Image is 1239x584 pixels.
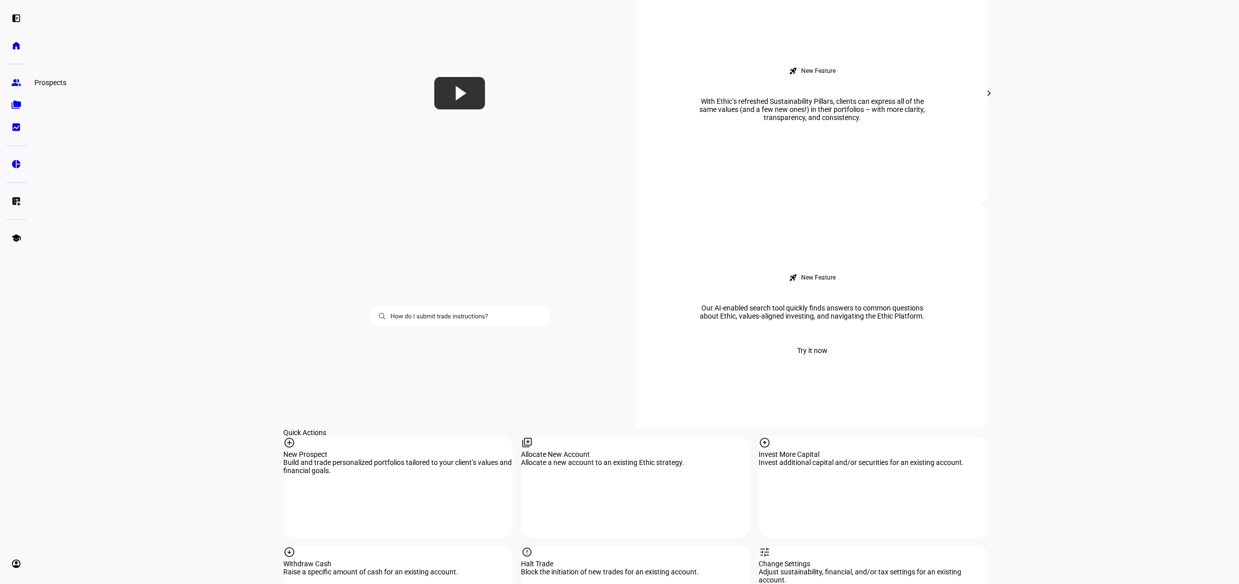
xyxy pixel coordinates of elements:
span: Try it now [797,340,828,361]
eth-mat-symbol: account_circle [11,559,21,569]
div: Invest More Capital [759,450,988,458]
div: Invest additional capital and/or securities for an existing account. [759,458,988,466]
eth-mat-symbol: folder_copy [11,100,21,110]
mat-icon: library_add [521,437,533,449]
mat-icon: tune [759,546,771,558]
div: Block the initiation of new trades for an existing account. [521,568,750,576]
a: bid_landscape [6,117,26,137]
div: With Ethic’s refreshed Sustainability Pillars, clients can express all of the same values (and a ... [686,97,939,122]
div: Halt Trade [521,560,750,568]
div: Our AI-enabled search tool quickly finds answers to common questions about Ethic, values-aligned ... [686,304,939,320]
mat-icon: rocket_launch [789,274,797,282]
mat-icon: rocket_launch [789,67,797,75]
mat-icon: report [521,546,533,558]
div: Prospects [30,76,70,89]
a: group [6,72,26,93]
div: Withdraw Cash [283,560,513,568]
mat-icon: arrow_circle_up [759,437,771,449]
eth-mat-symbol: list_alt_add [11,196,21,206]
div: New Feature [801,67,836,75]
a: pie_chart [6,154,26,174]
button: Try it now [785,340,840,361]
div: Allocate New Account [521,450,750,458]
div: Adjust sustainability, financial, and/or tax settings for an existing account. [759,568,988,584]
eth-mat-symbol: school [11,233,21,243]
mat-icon: arrow_circle_down [283,546,295,558]
div: Change Settings [759,560,988,568]
div: Raise a specific amount of cash for an existing account. [283,568,513,576]
div: Allocate a new account to an existing Ethic strategy. [521,458,750,466]
a: home [6,35,26,56]
a: folder_copy [6,95,26,115]
div: New Feature [801,274,836,282]
mat-icon: chevron_right [983,87,995,99]
eth-mat-symbol: bid_landscape [11,122,21,132]
eth-mat-symbol: left_panel_open [11,13,21,23]
eth-mat-symbol: pie_chart [11,159,21,169]
div: New Prospect [283,450,513,458]
mat-icon: add_circle [283,437,295,449]
div: Build and trade personalized portfolios tailored to your client’s values and financial goals. [283,458,513,475]
div: Quick Actions [283,429,989,437]
eth-mat-symbol: home [11,41,21,51]
eth-mat-symbol: group [11,77,21,88]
